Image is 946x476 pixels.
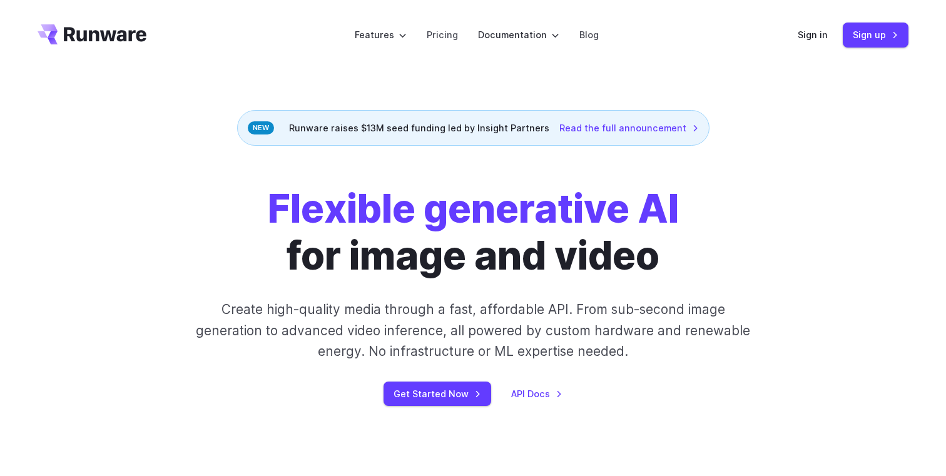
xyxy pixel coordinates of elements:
p: Create high-quality media through a fast, affordable API. From sub-second image generation to adv... [195,299,752,362]
a: Blog [579,28,599,42]
a: Go to / [38,24,146,44]
strong: Flexible generative AI [268,185,679,232]
label: Features [355,28,407,42]
a: Pricing [427,28,458,42]
a: Get Started Now [384,382,491,406]
h1: for image and video [268,186,679,279]
a: Sign in [798,28,828,42]
div: Runware raises $13M seed funding led by Insight Partners [237,110,709,146]
label: Documentation [478,28,559,42]
a: Read the full announcement [559,121,699,135]
a: API Docs [511,387,562,401]
a: Sign up [843,23,908,47]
